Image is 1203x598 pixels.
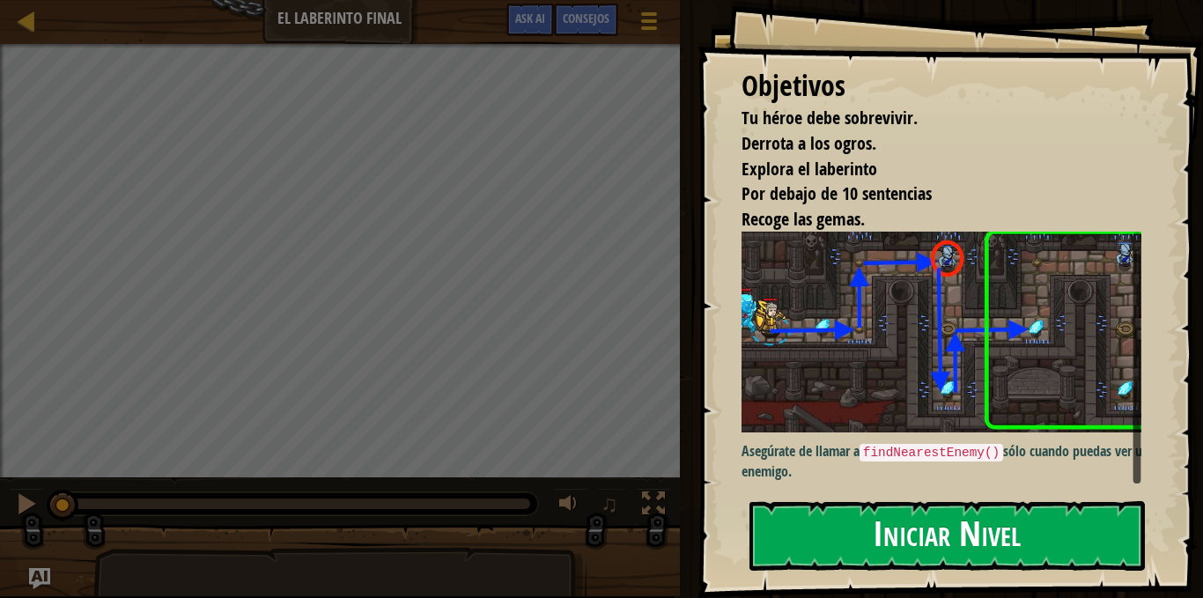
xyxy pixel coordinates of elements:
[720,181,1137,207] li: Por debajo de 10 sentencias
[553,488,588,524] button: Ajustar volúmen
[636,488,671,524] button: Alterna pantalla completa.
[742,157,877,181] span: Explora el laberinto
[597,488,627,524] button: ♫
[749,501,1145,571] button: Iniciar Nivel
[742,441,1155,482] p: Asegúrate de llamar a sólo cuando puedas ver un enemigo.
[720,131,1137,157] li: Derrota a los ogros.
[515,10,545,26] span: Ask AI
[720,157,1137,182] li: Explora el laberinto
[720,207,1137,233] li: Recoge las gemas.
[742,181,932,205] span: Por debajo de 10 sentencias
[506,4,554,36] button: Ask AI
[720,106,1137,131] li: Tu héroe debe sobrevivir.
[860,444,1003,461] code: findNearestEnemy()
[601,491,618,517] span: ♫
[742,66,1141,107] div: Objetivos
[742,131,876,155] span: Derrota a los ogros.
[9,488,44,524] button: Ctrl + P: Pause
[563,10,609,26] span: Consejos
[742,221,1155,432] img: The final kithmaze
[627,4,671,45] button: Mostrar menú del juego
[742,106,918,129] span: Tu héroe debe sobrevivir.
[29,568,50,589] button: Ask AI
[742,207,865,231] span: Recoge las gemas.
